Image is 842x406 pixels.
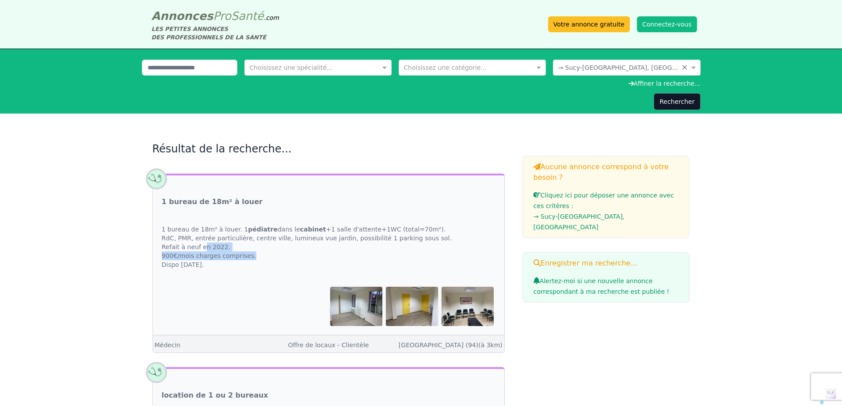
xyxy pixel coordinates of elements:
[386,287,438,326] img: 1 bureau de 18m² à louer
[142,79,701,88] div: Affiner la recherche...
[533,162,679,183] h3: Aucune annonce correspond à votre besoin ?
[682,63,689,72] span: Clear all
[399,341,503,349] a: [GEOGRAPHIC_DATA] (94)(à 3km)
[162,197,263,207] a: 1 bureau de 18m² à louer
[152,142,505,156] h2: Résultat de la recherche...
[533,258,679,269] h3: Enregistrer ma recherche...
[213,9,231,23] span: Pro
[153,216,504,278] div: 1 bureau de 18m² à louer. 1 dans le +1 salle d'attente+1WC (total=70m²). RdC, PMR, entrée particu...
[288,341,369,349] a: Offre de locaux - Clientèle
[162,390,268,401] a: location de 1 ou 2 bureaux
[152,25,279,42] div: LES PETITES ANNONCES DES PROFESSIONNELS DE LA SANTÉ
[533,192,679,232] a: Cliquez ici pour déposer une annonce avec ces critères :→ Sucy-[GEOGRAPHIC_DATA], [GEOGRAPHIC_DATA]
[248,226,278,233] strong: pédiatre
[152,9,279,23] a: AnnoncesProSanté.com
[548,16,630,32] a: Votre annonce gratuite
[155,341,181,349] a: Médecin
[300,226,326,233] strong: cabinet
[264,14,279,21] span: .com
[152,9,213,23] span: Annonces
[533,277,669,295] span: Alertez-moi si une nouvelle annonce correspondant à ma recherche est publiée !
[442,287,494,326] img: 1 bureau de 18m² à louer
[478,341,503,349] span: (à 3km)
[654,93,700,110] button: Rechercher
[533,211,679,232] li: → Sucy-[GEOGRAPHIC_DATA], [GEOGRAPHIC_DATA]
[231,9,264,23] span: Santé
[637,16,697,32] button: Connectez-vous
[330,287,382,326] img: 1 bureau de 18m² à louer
